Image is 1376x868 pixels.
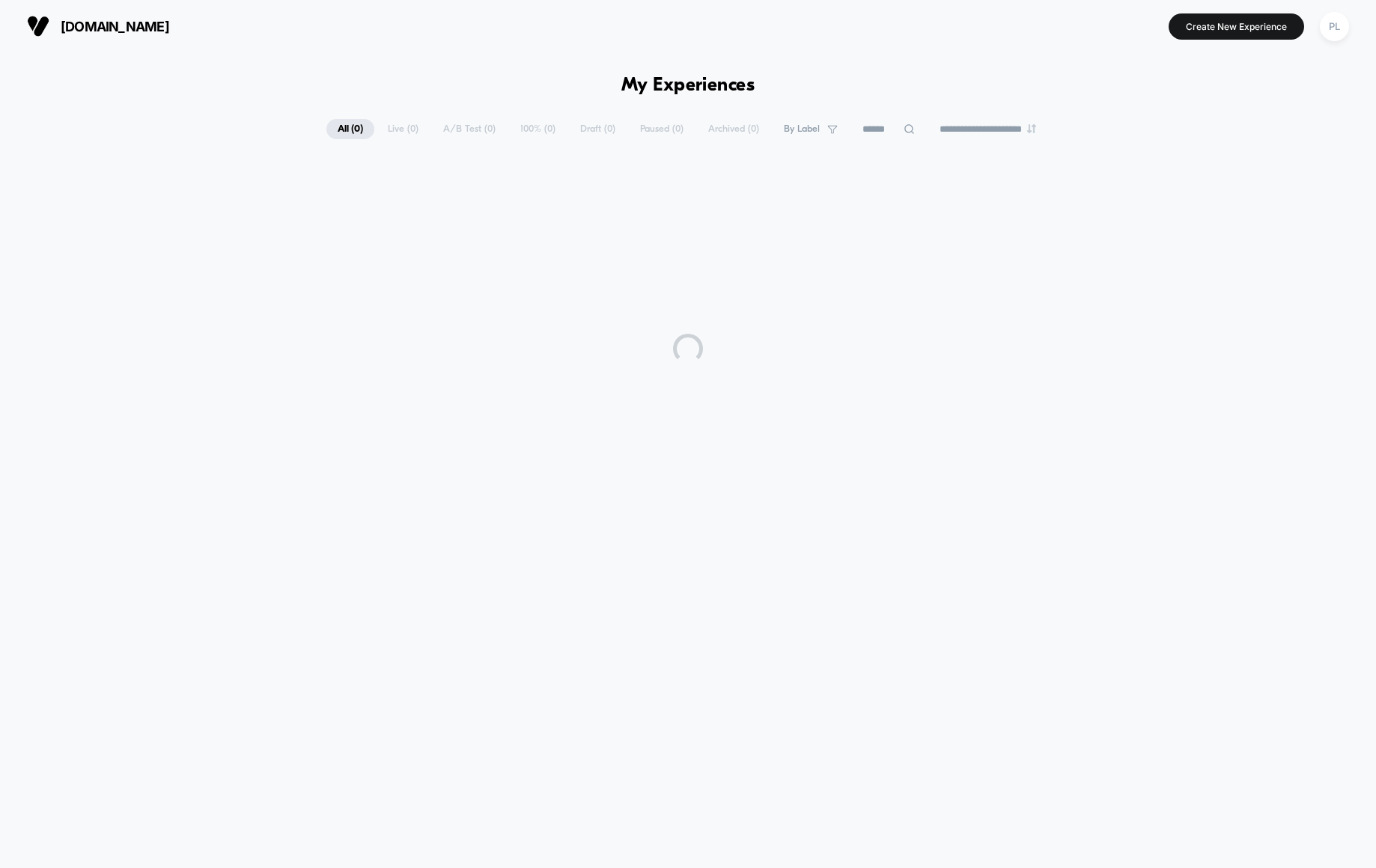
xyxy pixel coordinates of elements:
button: Create New Experience [1169,13,1304,40]
button: [DOMAIN_NAME] [22,14,174,38]
img: Visually logo [27,15,49,37]
span: [DOMAIN_NAME] [61,19,169,34]
button: PL [1315,11,1354,42]
span: By Label [784,123,820,135]
span: All ( 0 ) [326,119,374,139]
h1: My Experiences [621,75,755,97]
img: end [1027,124,1036,133]
div: PL [1320,12,1349,41]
